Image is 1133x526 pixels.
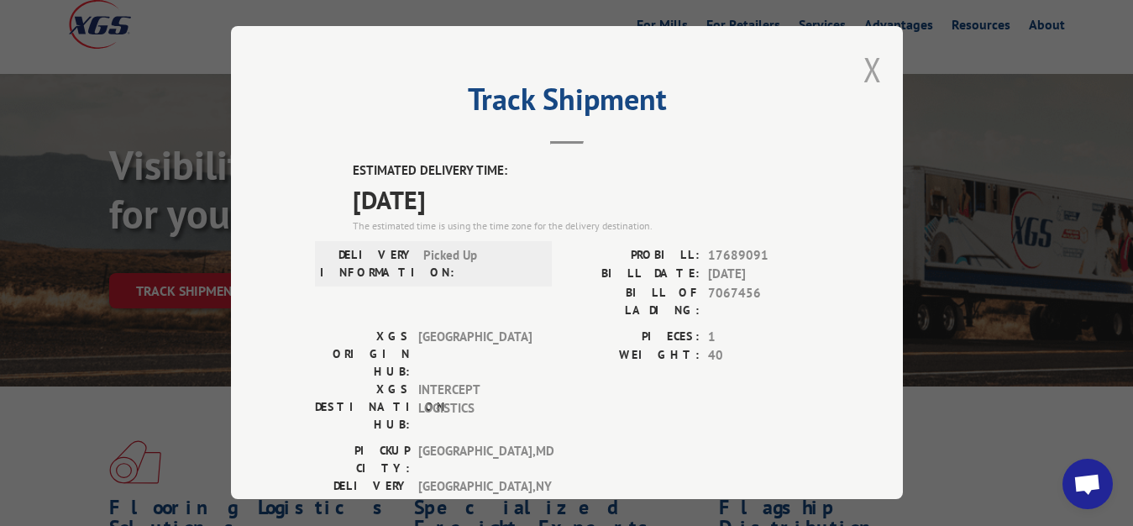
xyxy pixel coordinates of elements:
label: PICKUP CITY: [315,442,410,477]
span: [DATE] [708,265,819,284]
span: INTERCEPT LOGISTICS [418,381,532,434]
label: DELIVERY CITY: [315,477,410,513]
label: PROBILL: [567,246,700,266]
span: 17689091 [708,246,819,266]
button: Close modal [863,47,882,92]
span: [GEOGRAPHIC_DATA] [418,328,532,381]
span: 40 [708,346,819,366]
span: [DATE] [353,181,819,218]
label: WEIGHT: [567,346,700,366]
span: Picked Up [423,246,537,281]
label: BILL DATE: [567,265,700,284]
span: 7067456 [708,284,819,319]
label: PIECES: [567,328,700,347]
label: BILL OF LADING: [567,284,700,319]
label: DELIVERY INFORMATION: [320,246,415,281]
h2: Track Shipment [315,87,819,119]
label: XGS ORIGIN HUB: [315,328,410,381]
div: Open chat [1062,459,1113,509]
span: [GEOGRAPHIC_DATA] , MD [418,442,532,477]
span: [GEOGRAPHIC_DATA] , NY [418,477,532,513]
span: 1 [708,328,819,347]
div: The estimated time is using the time zone for the delivery destination. [353,218,819,234]
label: XGS DESTINATION HUB: [315,381,410,434]
label: ESTIMATED DELIVERY TIME: [353,161,819,181]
